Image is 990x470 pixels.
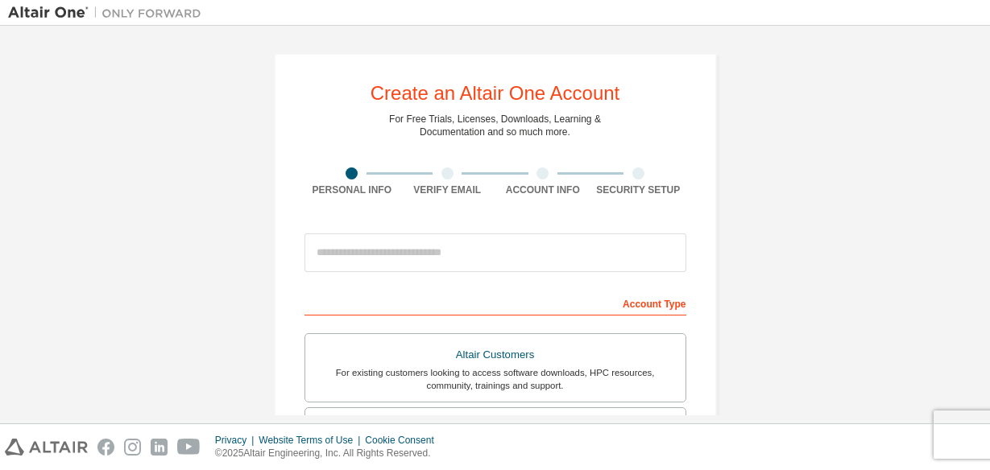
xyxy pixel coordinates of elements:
img: Altair One [8,5,209,21]
div: Account Info [495,183,591,196]
div: Verify Email [400,183,495,196]
div: Altair Customers [315,344,676,366]
img: youtube.svg [177,439,201,456]
div: For Free Trials, Licenses, Downloads, Learning & Documentation and so much more. [389,113,601,138]
img: linkedin.svg [151,439,168,456]
div: For existing customers looking to access software downloads, HPC resources, community, trainings ... [315,366,676,392]
div: Cookie Consent [365,434,443,447]
div: Website Terms of Use [259,434,365,447]
div: Create an Altair One Account [371,84,620,103]
img: instagram.svg [124,439,141,456]
p: © 2025 Altair Engineering, Inc. All Rights Reserved. [215,447,444,460]
div: Security Setup [590,183,686,196]
div: Account Type [304,290,686,315]
div: Personal Info [304,183,400,196]
img: altair_logo.svg [5,439,88,456]
div: Privacy [215,434,259,447]
img: facebook.svg [97,439,114,456]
